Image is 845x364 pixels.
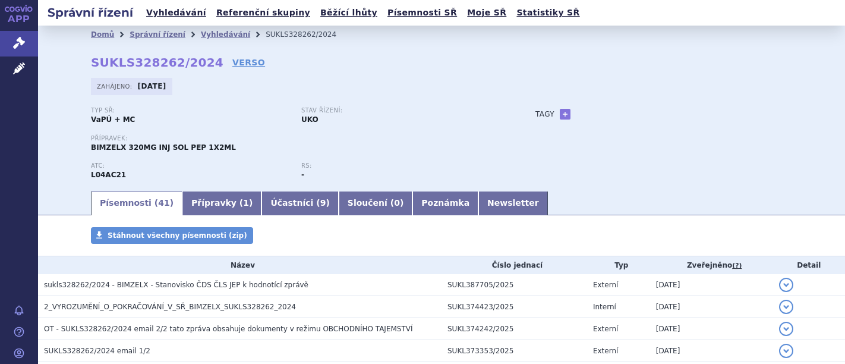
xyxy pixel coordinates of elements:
[593,347,618,355] span: Externí
[232,57,265,68] a: VERSO
[535,107,554,121] h3: Tagy
[158,198,169,208] span: 41
[593,303,616,311] span: Interní
[650,274,773,296] td: [DATE]
[394,198,400,208] span: 0
[130,30,185,39] a: Správní řízení
[91,135,512,142] p: Přípravek:
[91,171,126,179] strong: BIMEKIZUMAB
[38,256,442,274] th: Název
[91,162,289,170] p: ATC:
[650,296,773,318] td: [DATE]
[97,81,134,91] span: Zahájeno:
[442,318,587,340] td: SUKL374242/2025
[779,300,793,314] button: detail
[91,115,135,124] strong: VaPÚ + MC
[593,325,618,333] span: Externí
[464,5,510,21] a: Moje SŘ
[143,5,210,21] a: Vyhledávání
[587,256,650,274] th: Typ
[213,5,314,21] a: Referenční skupiny
[560,109,570,120] a: +
[478,192,548,215] a: Newsletter
[773,256,845,274] th: Detail
[91,192,182,215] a: Písemnosti (41)
[301,115,319,124] strong: UKO
[38,4,143,21] h2: Správní řízení
[442,256,587,274] th: Číslo jednací
[412,192,478,215] a: Poznámka
[442,296,587,318] td: SUKL374423/2025
[301,162,500,170] p: RS:
[442,274,587,296] td: SUKL387705/2025
[442,340,587,362] td: SUKL373353/2025
[779,278,793,292] button: detail
[91,227,253,244] a: Stáhnout všechny písemnosti (zip)
[182,192,261,215] a: Přípravky (1)
[650,340,773,362] td: [DATE]
[44,325,413,333] span: OT - SUKLS328262/2024 email 2/2 tato zpráva obsahuje dokumenty v režimu OBCHODNÍHO TAJEMSTVÍ
[317,5,381,21] a: Běžící lhůty
[91,30,114,39] a: Domů
[339,192,412,215] a: Sloučení (0)
[261,192,338,215] a: Účastníci (9)
[108,231,247,240] span: Stáhnout všechny písemnosti (zip)
[779,322,793,336] button: detail
[320,198,326,208] span: 9
[91,55,223,70] strong: SUKLS328262/2024
[732,262,742,270] abbr: (?)
[91,107,289,114] p: Typ SŘ:
[513,5,583,21] a: Statistiky SŘ
[138,82,166,90] strong: [DATE]
[650,318,773,340] td: [DATE]
[243,198,249,208] span: 1
[201,30,250,39] a: Vyhledávání
[44,347,150,355] span: SUKLS328262/2024 email 1/2
[44,281,308,289] span: sukls328262/2024 - BIMZELX - Stanovisko ČDS ČLS JEP k hodnotící zprávě
[91,143,236,152] span: BIMZELX 320MG INJ SOL PEP 1X2ML
[650,256,773,274] th: Zveřejněno
[266,26,352,43] li: SUKLS328262/2024
[301,171,304,179] strong: -
[779,344,793,358] button: detail
[384,5,461,21] a: Písemnosti SŘ
[593,281,618,289] span: Externí
[301,107,500,114] p: Stav řízení:
[44,303,296,311] span: 2_VYROZUMĚNÍ_O_POKRAČOVÁNÍ_V_SŘ_BIMZELX_SUKLS328262_2024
